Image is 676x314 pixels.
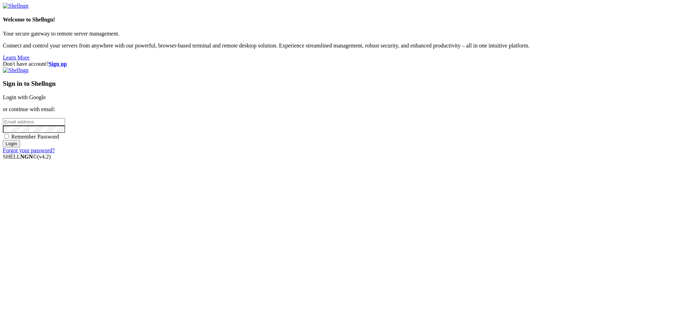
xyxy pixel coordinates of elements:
img: Shellngn [3,3,29,9]
img: Shellngn [3,67,29,73]
a: Login with Google [3,94,46,100]
a: Sign up [49,61,67,67]
p: Your secure gateway to remote server management. [3,31,673,37]
input: Login [3,140,20,147]
h3: Sign in to Shellngn [3,80,673,88]
a: Learn More [3,55,30,60]
b: NGN [20,154,33,160]
span: SHELL © [3,154,51,160]
span: 4.2.0 [37,154,51,160]
a: Forgot your password? [3,147,55,153]
p: or continue with email: [3,106,673,113]
div: Don't have account? [3,61,673,67]
input: Remember Password [4,134,9,139]
input: Email address [3,118,65,126]
p: Connect and control your servers from anywhere with our powerful, browser-based terminal and remo... [3,43,673,49]
h4: Welcome to Shellngn! [3,17,673,23]
span: Remember Password [11,134,59,140]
